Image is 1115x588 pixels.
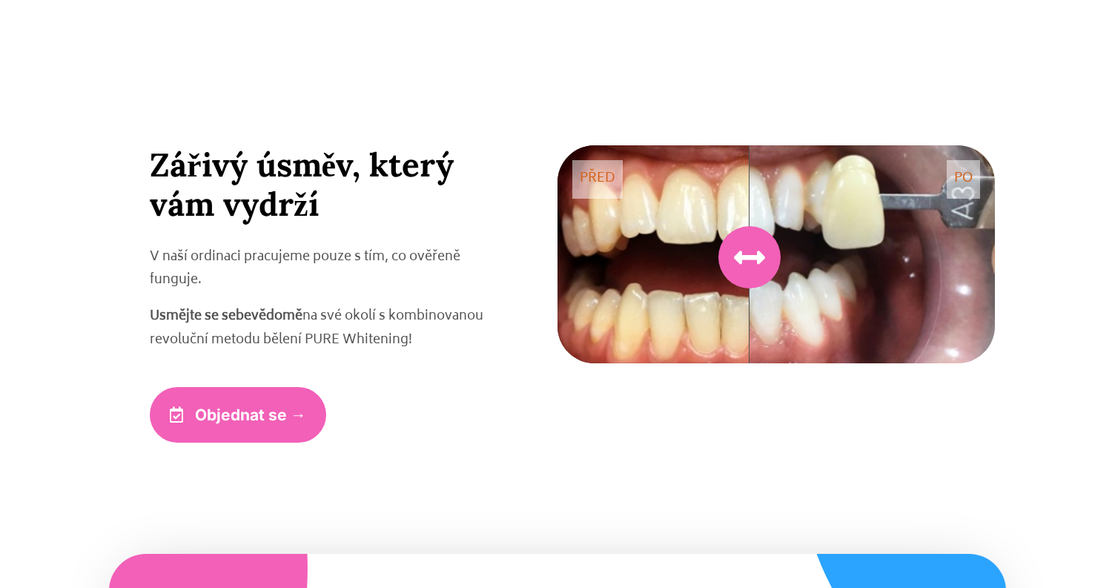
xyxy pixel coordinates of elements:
[947,160,980,199] span: PO
[572,160,623,199] span: PŘED
[150,246,498,293] p: V naší ordinaci pracujeme pouze s tím, co ověřeně funguje.
[195,407,306,423] span: Objednat se →
[150,387,326,443] a: Objednat se →
[557,145,995,363] img: zuby pred belenim air flow
[150,145,498,224] h2: Zářivý úsměv, který vám vydrží
[150,305,498,352] p: na své okolí s kombinovanou revoluční metodu bělení PURE Whitening!
[150,305,302,328] strong: Usmějte se sebevědomě
[557,145,995,363] img: zuby po beleni air flow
